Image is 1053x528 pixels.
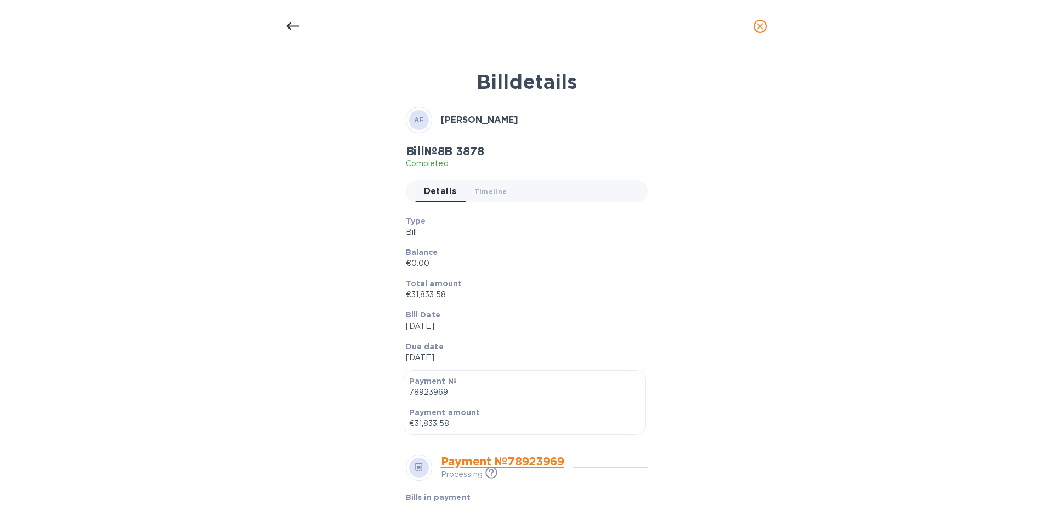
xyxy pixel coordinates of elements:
[406,158,484,169] p: Completed
[406,226,639,238] p: Bill
[406,310,440,319] b: Bill Date
[406,342,444,351] b: Due date
[406,352,639,364] p: [DATE]
[406,321,639,332] p: [DATE]
[406,258,639,269] p: €0.00
[409,377,457,385] b: Payment №
[477,70,577,94] b: Bill details
[406,289,639,300] p: €31,833.58
[406,248,438,257] b: Balance
[409,408,480,417] b: Payment amount
[409,418,640,429] p: €31,833.58
[441,469,483,480] p: Processing
[414,116,424,124] b: AF
[747,13,773,39] button: close
[474,186,507,197] span: Timeline
[441,455,564,468] a: Payment № 78923969
[441,115,518,125] b: [PERSON_NAME]
[406,279,462,288] b: Total amount
[406,493,471,502] b: Bills in payment
[406,144,484,158] h2: Bill № 8B 3878
[424,184,457,199] span: Details
[409,387,640,398] p: 78923969
[406,217,426,225] b: Type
